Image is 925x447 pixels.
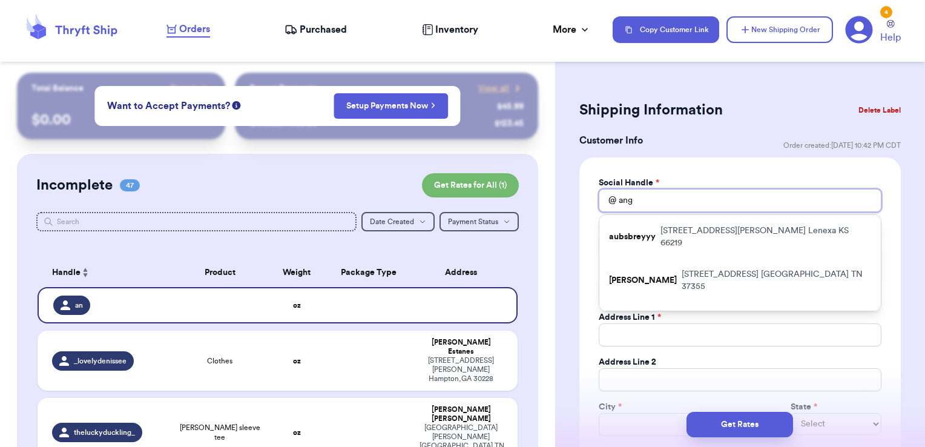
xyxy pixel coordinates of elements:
[74,356,127,366] span: _lovelydenissee
[361,212,435,231] button: Date Created
[420,405,504,423] div: [PERSON_NAME] [PERSON_NAME]
[448,218,498,225] span: Payment Status
[249,82,317,94] p: Recent Payments
[170,82,196,94] span: Payout
[120,179,140,191] span: 47
[478,82,509,94] span: View all
[107,99,230,113] span: Want to Accept Payments?
[422,22,478,37] a: Inventory
[599,311,661,323] label: Address Line 1
[36,176,113,195] h2: Incomplete
[300,22,347,37] span: Purchased
[334,93,448,119] button: Setup Payments Now
[791,401,817,413] label: State
[497,101,524,113] div: $ 45.99
[412,258,518,287] th: Address
[609,274,677,286] p: [PERSON_NAME]
[179,22,210,36] span: Orders
[854,97,906,124] button: Delete Label
[599,356,656,368] label: Address Line 2
[346,100,435,112] a: Setup Payments Now
[81,265,90,280] button: Sort ascending
[609,231,656,243] p: aubsbreyyy
[52,267,81,279] span: Handle
[179,423,261,442] span: [PERSON_NAME] sleeve tee
[726,16,833,43] button: New Shipping Order
[599,401,622,413] label: City
[478,82,524,94] a: View all
[783,141,901,150] span: Order created: [DATE] 10:42 PM CDT
[439,212,519,231] button: Payment Status
[495,118,524,130] div: $ 123.45
[420,356,504,383] div: [STREET_ADDRESS][PERSON_NAME] Hampton , GA 30228
[880,6,892,18] div: 4
[36,212,357,231] input: Search
[880,20,901,45] a: Help
[172,258,268,287] th: Product
[370,218,414,225] span: Date Created
[166,22,210,38] a: Orders
[599,177,659,189] label: Social Handle
[613,16,719,43] button: Copy Customer Link
[422,173,519,197] button: Get Rates for All (1)
[31,82,84,94] p: Total Balance
[268,258,326,287] th: Weight
[293,302,301,309] strong: oz
[75,300,83,310] span: an
[579,133,643,148] h3: Customer Info
[686,412,793,437] button: Get Rates
[207,356,232,366] span: Clothes
[326,258,412,287] th: Package Type
[553,22,591,37] div: More
[880,30,901,45] span: Help
[74,428,135,437] span: theluckyduckling_
[660,225,871,249] p: [STREET_ADDRESS][PERSON_NAME] Lenexa KS 66219
[682,268,871,293] p: [STREET_ADDRESS] [GEOGRAPHIC_DATA] TN 37355
[170,82,211,94] a: Payout
[579,101,723,120] h2: Shipping Information
[293,357,301,365] strong: oz
[435,22,478,37] span: Inventory
[285,22,347,37] a: Purchased
[599,189,616,212] div: @
[420,338,504,356] div: [PERSON_NAME] Estanes
[845,16,873,44] a: 4
[293,429,301,436] strong: oz
[31,110,211,130] p: $ 0.00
